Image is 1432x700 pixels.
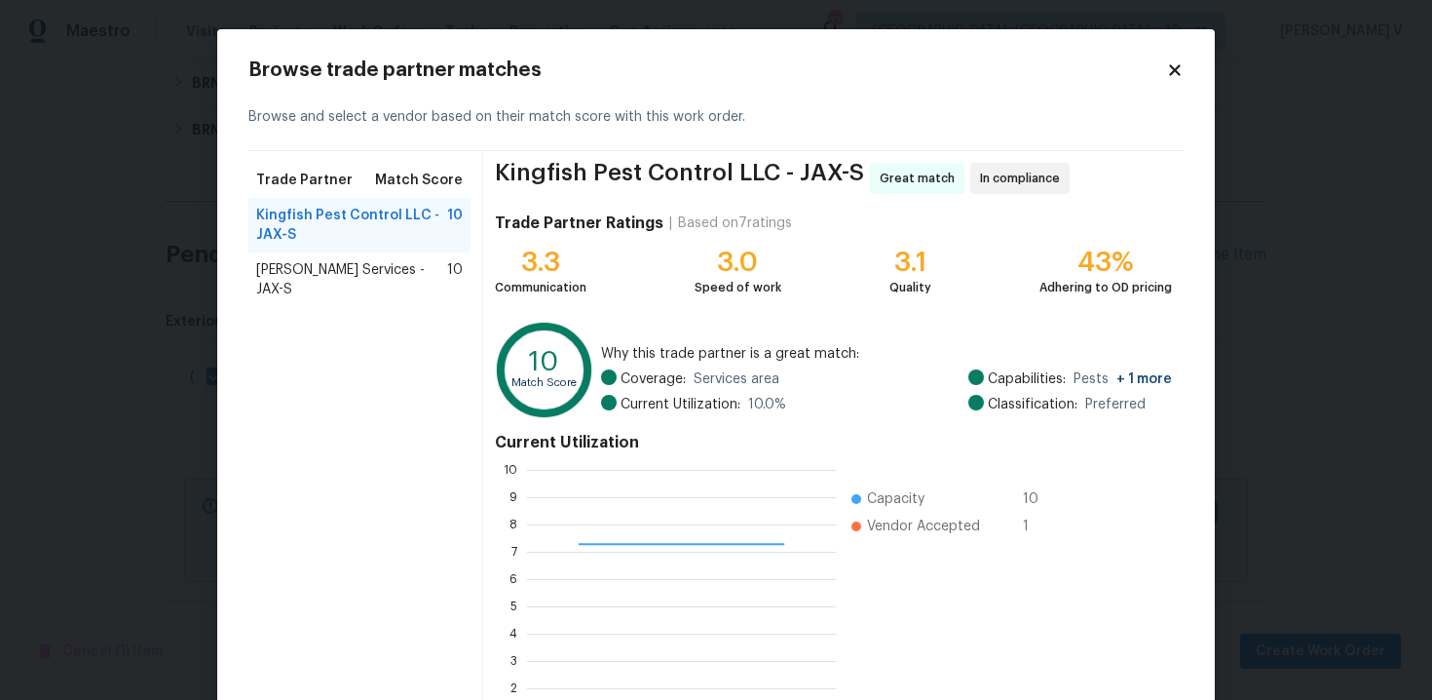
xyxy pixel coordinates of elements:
[495,214,663,233] h4: Trade Partner Ratings
[509,628,517,640] text: 4
[447,206,463,245] span: 10
[1039,253,1172,272] div: 43%
[375,171,463,190] span: Match Score
[256,260,447,299] span: [PERSON_NAME] Services - JAX-S
[889,253,931,272] div: 3.1
[248,60,1166,80] h2: Browse trade partner matches
[694,369,779,389] span: Services area
[1039,278,1172,297] div: Adhering to OD pricing
[621,369,686,389] span: Coverage:
[678,214,792,233] div: Based on 7 ratings
[988,395,1077,414] span: Classification:
[256,206,447,245] span: Kingfish Pest Control LLC - JAX-S
[880,169,962,188] span: Great match
[509,519,517,530] text: 8
[1074,369,1172,389] span: Pests
[695,278,781,297] div: Speed of work
[504,464,517,476] text: 10
[988,369,1066,389] span: Capabilities:
[509,491,517,503] text: 9
[1116,372,1172,386] span: + 1 more
[601,344,1172,364] span: Why this trade partner is a great match:
[867,489,924,509] span: Capacity
[510,601,517,612] text: 5
[447,260,463,299] span: 10
[511,546,517,558] text: 7
[1085,395,1146,414] span: Preferred
[621,395,740,414] span: Current Utilization:
[695,253,781,272] div: 3.0
[511,377,577,388] text: Match Score
[867,517,980,536] span: Vendor Accepted
[510,655,517,667] text: 3
[248,84,1184,151] div: Browse and select a vendor based on their match score with this work order.
[509,573,517,585] text: 6
[980,169,1068,188] span: In compliance
[495,253,586,272] div: 3.3
[1023,517,1054,536] span: 1
[529,348,559,375] text: 10
[748,395,786,414] span: 10.0 %
[495,278,586,297] div: Communication
[1023,489,1054,509] span: 10
[495,433,1172,452] h4: Current Utilization
[889,278,931,297] div: Quality
[510,682,517,694] text: 2
[495,163,864,194] span: Kingfish Pest Control LLC - JAX-S
[256,171,353,190] span: Trade Partner
[663,214,678,233] div: |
